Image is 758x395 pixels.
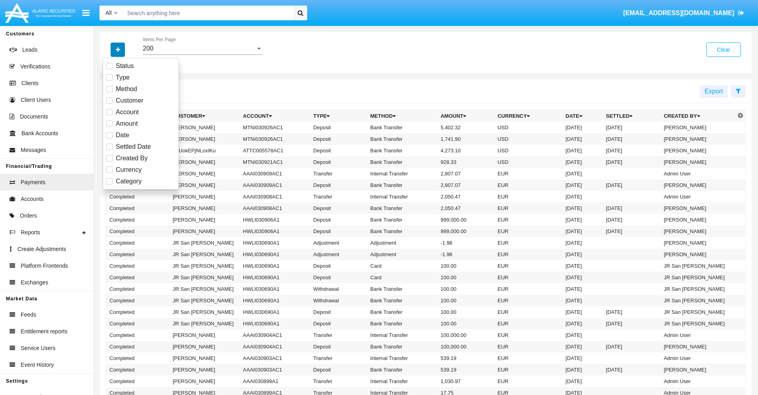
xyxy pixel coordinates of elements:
[367,122,438,133] td: Bank Transfer
[240,226,310,237] td: HWLI030906A1
[494,110,562,122] th: Currency
[562,179,603,191] td: [DATE]
[367,249,438,260] td: Adjustment
[562,156,603,168] td: [DATE]
[310,110,367,122] th: Type
[310,306,367,318] td: Deposit
[661,295,735,306] td: JR San [PERSON_NAME]
[562,133,603,145] td: [DATE]
[562,191,603,202] td: [DATE]
[661,249,735,260] td: [PERSON_NAME]
[562,329,603,341] td: [DATE]
[310,376,367,387] td: Transfer
[106,364,170,376] td: Completed
[367,110,438,122] th: Method
[143,45,154,52] span: 200
[562,376,603,387] td: [DATE]
[661,329,735,341] td: Admin User
[562,283,603,295] td: [DATE]
[106,306,170,318] td: Completed
[310,237,367,249] td: Adjustment
[437,318,494,329] td: 100.00
[437,122,494,133] td: 5,402.32
[170,110,240,122] th: Customer
[661,202,735,214] td: [PERSON_NAME]
[603,156,661,168] td: [DATE]
[367,318,438,329] td: Bank Transfer
[494,295,562,306] td: EUR
[240,376,310,387] td: AAAI030899A1
[240,283,310,295] td: HWLI030690A1
[170,272,240,283] td: JR San [PERSON_NAME]
[661,341,735,352] td: [PERSON_NAME]
[99,9,123,17] a: All
[437,352,494,364] td: 539.19
[310,122,367,133] td: Deposit
[700,85,728,98] button: Export
[437,179,494,191] td: 2,807.07
[661,191,735,202] td: Admin User
[367,145,438,156] td: Bank Transfer
[437,376,494,387] td: 1,030.97
[494,237,562,249] td: EUR
[494,376,562,387] td: EUR
[661,272,735,283] td: JR San [PERSON_NAME]
[661,352,735,364] td: Admin User
[106,202,170,214] td: Completed
[437,168,494,179] td: 2,807.07
[603,226,661,237] td: [DATE]
[367,329,438,341] td: Internal Transfer
[21,262,68,270] span: Platform Frontends
[562,214,603,226] td: [DATE]
[437,237,494,249] td: -1.98
[170,226,240,237] td: [PERSON_NAME]
[494,145,562,156] td: USD
[116,142,151,152] span: Settled Date
[21,195,44,203] span: Accounts
[4,1,76,25] img: Logo image
[106,295,170,306] td: Completed
[620,2,748,24] a: [EMAIL_ADDRESS][DOMAIN_NAME]
[562,272,603,283] td: [DATE]
[170,237,240,249] td: JR San [PERSON_NAME]
[170,214,240,226] td: [PERSON_NAME]
[106,249,170,260] td: Completed
[240,341,310,352] td: AAAI030904AC1
[310,202,367,214] td: Deposit
[661,110,735,122] th: Created By
[661,156,735,168] td: [PERSON_NAME]
[494,364,562,376] td: EUR
[562,364,603,376] td: [DATE]
[170,260,240,272] td: JR San [PERSON_NAME]
[240,145,310,156] td: ATTC005578AC1
[562,249,603,260] td: [DATE]
[310,352,367,364] td: Transfer
[106,283,170,295] td: Completed
[170,179,240,191] td: [PERSON_NAME]
[310,295,367,306] td: Withdrawal
[437,341,494,352] td: 100,000.00
[240,306,310,318] td: HWLI030690A1
[706,43,741,57] button: Clear
[661,214,735,226] td: [PERSON_NAME]
[21,129,58,138] span: Bank Accounts
[310,226,367,237] td: Deposit
[437,260,494,272] td: 100.00
[603,341,661,352] td: [DATE]
[603,214,661,226] td: [DATE]
[494,306,562,318] td: EUR
[106,376,170,387] td: Completed
[437,145,494,156] td: 4,273.10
[240,122,310,133] td: MTNI030926AC1
[437,191,494,202] td: 2,050.47
[240,295,310,306] td: HWLI030690A1
[494,260,562,272] td: EUR
[170,249,240,260] td: JR San [PERSON_NAME]
[562,318,603,329] td: [DATE]
[367,260,438,272] td: Card
[437,110,494,122] th: Amount
[494,352,562,364] td: EUR
[437,156,494,168] td: 928.33
[603,133,661,145] td: [DATE]
[437,202,494,214] td: 2,050.47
